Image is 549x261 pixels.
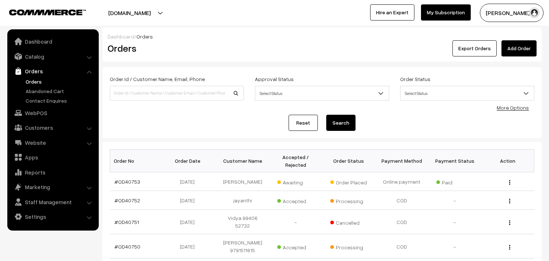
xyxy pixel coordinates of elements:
button: Export Orders [452,40,497,56]
img: Menu [509,199,510,203]
td: - [428,210,481,234]
a: Dashboard [108,33,134,40]
img: Menu [509,245,510,250]
span: Accepted [277,242,314,251]
a: Staff Management [9,195,96,209]
a: Customers [9,121,96,134]
span: Select Status [255,86,389,100]
a: #OD40751 [114,219,139,225]
label: Order Id / Customer Name, Email, Phone [110,75,205,83]
th: Order Date [163,150,216,172]
a: COMMMERCE [9,7,73,16]
a: Contact Enquires [24,97,96,104]
button: [PERSON_NAME] s… [480,4,544,22]
a: Website [9,136,96,149]
img: Menu [509,220,510,225]
span: Accepted [277,195,314,205]
span: Awaiting [277,177,314,186]
span: Paid [436,177,473,186]
td: Online payment [375,172,428,191]
td: [DATE] [163,234,216,259]
th: Payment Method [375,150,428,172]
a: #OD40752 [114,197,140,203]
a: Orders [9,65,96,78]
label: Order Status [400,75,430,83]
td: jayanthi [216,191,269,210]
span: Select Status [400,86,534,100]
img: Menu [509,180,510,185]
span: Select Status [401,87,534,100]
a: More Options [497,104,529,111]
span: Orders [136,33,153,40]
span: Cancelled [330,217,367,227]
a: Hire an Expert [370,4,414,21]
label: Approval Status [255,75,294,83]
a: Add Order [501,40,537,56]
button: [DOMAIN_NAME] [83,4,176,22]
a: Dashboard [9,35,96,48]
td: COD [375,210,428,234]
a: Marketing [9,180,96,194]
td: [DATE] [163,210,216,234]
span: Processing [330,242,367,251]
td: Vidya 99406 52732 [216,210,269,234]
h2: Orders [108,43,243,54]
a: My Subscription [421,4,471,21]
div: / [108,33,537,40]
a: WebPOS [9,106,96,120]
a: Catalog [9,50,96,63]
td: COD [375,191,428,210]
th: Order No [110,150,163,172]
a: #OD40750 [114,243,140,250]
a: Apps [9,151,96,164]
th: Action [481,150,534,172]
td: - [428,191,481,210]
td: [DATE] [163,172,216,191]
a: #OD40753 [114,179,140,185]
span: Processing [330,195,367,205]
td: [PERSON_NAME] [216,172,269,191]
span: Order Placed [330,177,367,186]
a: Orders [24,78,96,85]
span: Select Status [255,87,389,100]
a: Abandoned Cart [24,87,96,95]
th: Order Status [322,150,375,172]
a: Reports [9,166,96,179]
td: - [269,210,322,234]
th: Customer Name [216,150,269,172]
td: [DATE] [163,191,216,210]
img: COMMMERCE [9,10,86,15]
input: Order Id / Customer Name / Customer Email / Customer Phone [110,86,244,100]
a: Reset [289,115,318,131]
th: Accepted / Rejected [269,150,322,172]
a: Settings [9,210,96,223]
td: COD [375,234,428,259]
th: Payment Status [428,150,481,172]
button: Search [326,115,356,131]
img: user [529,7,540,18]
td: [PERSON_NAME] 9791511615 [216,234,269,259]
td: - [428,234,481,259]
